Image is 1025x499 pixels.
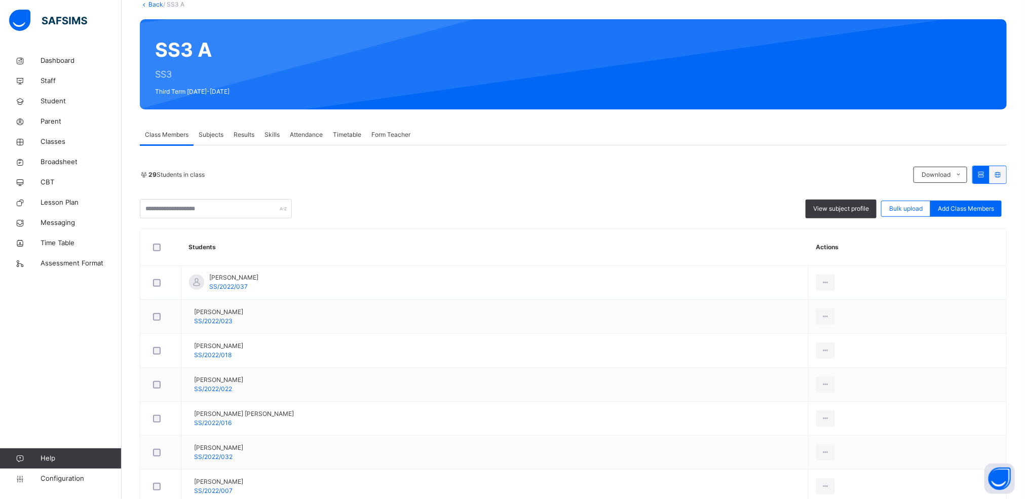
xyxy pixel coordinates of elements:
span: Broadsheet [41,157,122,167]
span: Add Class Members [938,204,994,213]
span: Messaging [41,218,122,228]
span: [PERSON_NAME] [194,375,243,385]
span: SS/2022/023 [194,317,233,325]
th: Actions [809,229,1006,266]
span: Bulk upload [889,204,923,213]
span: Configuration [41,474,121,484]
span: SS/2022/007 [194,487,233,494]
span: Attendance [290,130,323,139]
span: Parent [41,117,122,127]
span: Student [41,96,122,106]
span: [PERSON_NAME] [194,477,243,486]
span: Form Teacher [371,130,410,139]
span: SS/2022/016 [194,419,232,427]
button: Open asap [984,464,1015,494]
span: Class Members [145,130,188,139]
span: Timetable [333,130,361,139]
span: SS/2022/022 [194,385,232,393]
span: Students in class [148,170,205,179]
a: Back [148,1,163,8]
span: [PERSON_NAME] [194,341,243,351]
span: Subjects [199,130,223,139]
span: SS/2022/037 [209,283,248,290]
span: [PERSON_NAME] [PERSON_NAME] [194,409,294,418]
span: / SS3 A [163,1,184,8]
span: Time Table [41,238,122,248]
span: [PERSON_NAME] [194,308,243,317]
span: [PERSON_NAME] [194,443,243,452]
span: Skills [264,130,280,139]
span: View subject profile [813,204,869,213]
span: Staff [41,76,122,86]
span: Help [41,453,121,464]
span: Download [922,170,951,179]
span: Dashboard [41,56,122,66]
span: Results [234,130,254,139]
th: Students [181,229,809,266]
span: Classes [41,137,122,147]
span: Lesson Plan [41,198,122,208]
span: Assessment Format [41,258,122,268]
b: 29 [148,171,157,178]
span: SS/2022/032 [194,453,233,460]
span: CBT [41,177,122,187]
img: safsims [9,10,87,31]
span: [PERSON_NAME] [209,273,258,282]
span: SS/2022/018 [194,351,232,359]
